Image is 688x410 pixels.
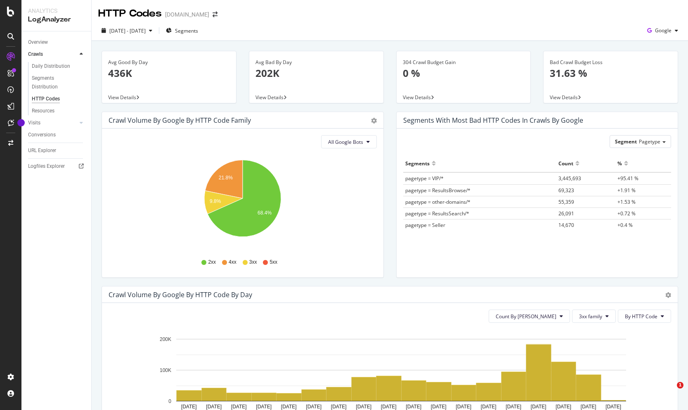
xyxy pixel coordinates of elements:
[617,198,636,205] span: +1.53 %
[98,24,156,37] button: [DATE] - [DATE]
[219,175,233,181] text: 21.8%
[270,259,277,266] span: 5xx
[405,187,470,194] span: pagetype = ResultsBrowse/*
[617,210,636,217] span: +0.72 %
[208,259,216,266] span: 2xx
[550,66,671,80] p: 31.63 %
[231,404,247,410] text: [DATE]
[165,10,209,19] div: [DOMAIN_NAME]
[581,404,596,410] text: [DATE]
[32,74,78,91] div: Segments Distribution
[406,404,421,410] text: [DATE]
[405,222,445,229] span: pagetype = Seller
[108,66,230,80] p: 436K
[371,118,377,124] div: gear
[28,131,85,139] a: Conversions
[255,66,377,80] p: 202K
[617,157,622,170] div: %
[431,404,447,410] text: [DATE]
[328,138,363,145] span: All Google Bots
[403,116,583,124] div: Segments with most bad HTTP codes in Crawls by google
[321,135,377,148] button: All Google Bots
[210,199,221,205] text: 9.8%
[456,404,471,410] text: [DATE]
[255,94,284,101] span: View Details
[550,59,671,66] div: Bad Crawl Budget Loss
[617,222,633,229] span: +0.4 %
[405,157,430,170] div: Segments
[109,291,252,299] div: Crawl Volume by google by HTTP Code by Day
[281,404,297,410] text: [DATE]
[403,66,525,80] p: 0 %
[558,210,574,217] span: 26,091
[163,24,201,37] button: Segments
[108,59,230,66] div: Avg Good By Day
[160,367,171,373] text: 100K
[255,59,377,66] div: Avg Bad By Day
[28,146,85,155] a: URL Explorer
[206,404,222,410] text: [DATE]
[28,162,65,171] div: Logfiles Explorer
[32,62,85,71] a: Daily Distribution
[639,138,660,145] span: Pagetype
[32,62,70,71] div: Daily Distribution
[496,313,556,320] span: Count By Day
[28,50,43,59] div: Crawls
[28,50,77,59] a: Crawls
[306,404,322,410] text: [DATE]
[481,404,496,410] text: [DATE]
[617,175,638,182] span: +95.41 %
[32,107,85,115] a: Resources
[489,310,570,323] button: Count By [PERSON_NAME]
[558,175,581,182] span: 3,445,693
[677,382,683,389] span: 1
[558,222,574,229] span: 14,670
[644,24,681,37] button: Google
[405,210,469,217] span: pagetype = ResultsSearch/*
[660,382,680,402] iframe: Intercom live chat
[160,336,171,342] text: 200K
[98,7,162,21] div: HTTP Codes
[558,198,574,205] span: 55,359
[249,259,257,266] span: 3xx
[181,404,197,410] text: [DATE]
[558,157,573,170] div: Count
[28,15,85,24] div: LogAnalyzer
[17,119,25,126] div: Tooltip anchor
[108,94,136,101] span: View Details
[109,116,251,124] div: Crawl Volume by google by HTTP Code Family
[405,175,444,182] span: pagetype = VIP/*
[175,27,198,34] span: Segments
[550,94,578,101] span: View Details
[617,187,636,194] span: +1.91 %
[356,404,371,410] text: [DATE]
[256,404,272,410] text: [DATE]
[405,198,470,205] span: pagetype = other-domains/*
[229,259,236,266] span: 4xx
[28,119,40,127] div: Visits
[615,138,637,145] span: Segment
[572,310,616,323] button: 3xx family
[28,38,85,47] a: Overview
[579,313,602,320] span: 3xx family
[28,38,48,47] div: Overview
[28,119,77,127] a: Visits
[381,404,397,410] text: [DATE]
[32,74,85,91] a: Segments Distribution
[28,7,85,15] div: Analytics
[32,95,85,103] a: HTTP Codes
[168,398,171,404] text: 0
[556,404,571,410] text: [DATE]
[109,27,146,34] span: [DATE] - [DATE]
[109,155,377,251] svg: A chart.
[32,95,60,103] div: HTTP Codes
[655,27,671,34] span: Google
[605,404,621,410] text: [DATE]
[506,404,521,410] text: [DATE]
[28,131,56,139] div: Conversions
[28,146,56,155] div: URL Explorer
[28,162,85,171] a: Logfiles Explorer
[558,187,574,194] span: 69,323
[625,313,657,320] span: By HTTP Code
